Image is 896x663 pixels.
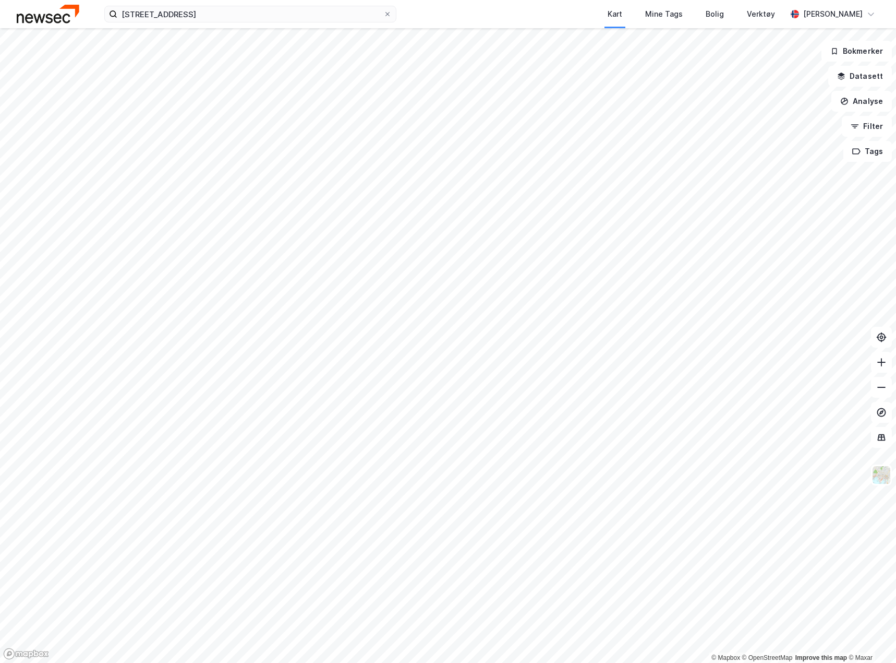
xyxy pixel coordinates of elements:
a: Mapbox [711,654,740,661]
div: Mine Tags [645,8,683,20]
button: Tags [843,141,892,162]
a: Improve this map [795,654,847,661]
img: newsec-logo.f6e21ccffca1b3a03d2d.png [17,5,79,23]
input: Søk på adresse, matrikkel, gårdeiere, leietakere eller personer [117,6,383,22]
div: Kart [608,8,622,20]
button: Datasett [828,66,892,87]
div: Bolig [706,8,724,20]
a: OpenStreetMap [742,654,793,661]
button: Filter [842,116,892,137]
a: Mapbox homepage [3,648,49,660]
div: [PERSON_NAME] [803,8,863,20]
button: Analyse [831,91,892,112]
div: Verktøy [747,8,775,20]
iframe: Chat Widget [844,613,896,663]
img: Z [871,465,891,485]
button: Bokmerker [821,41,892,62]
